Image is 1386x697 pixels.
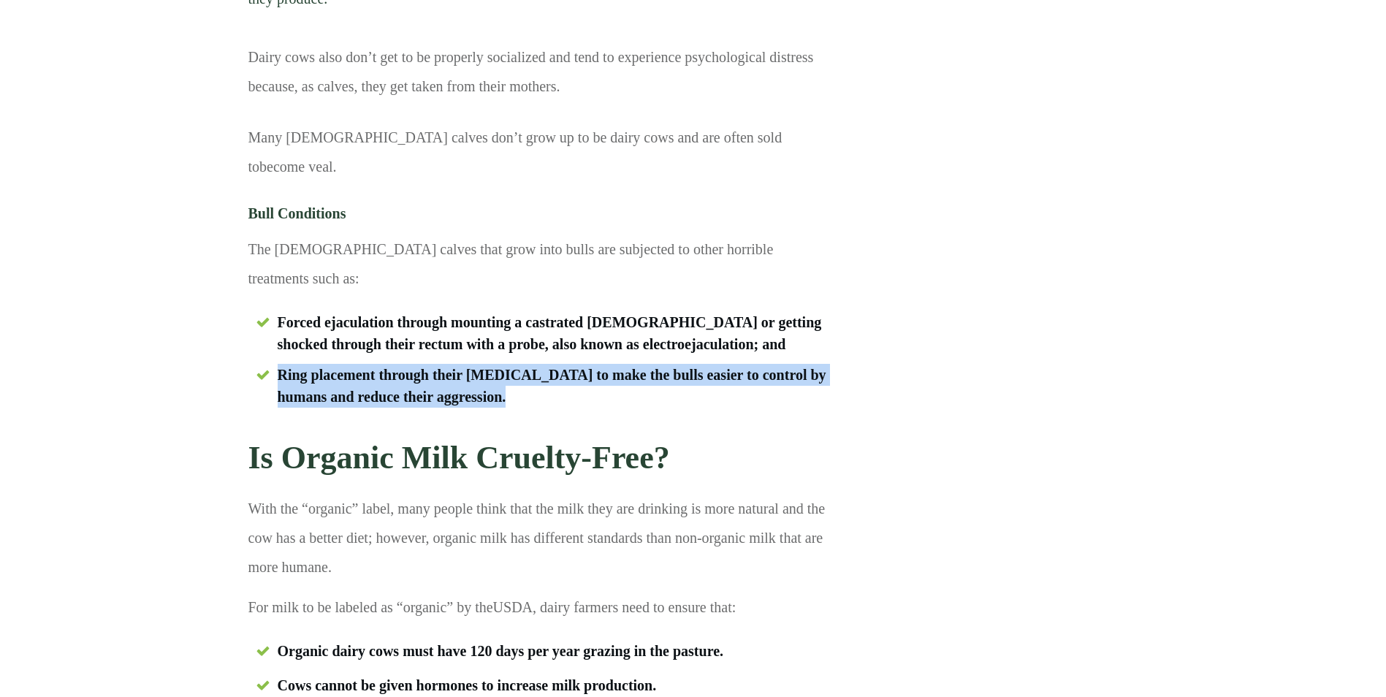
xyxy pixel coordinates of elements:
strong: Forced ejaculation through mounting a castrated [DEMOGRAPHIC_DATA] or getting shocked through the... [278,314,822,352]
p: For milk to be labeled as “organic” by the , dairy farmers need to ensure that: [248,593,830,633]
strong: Ring placement through their [MEDICAL_DATA] to make the bulls easier to control by humans and red... [278,367,826,405]
strong: Cows cannot be given hormones to increase milk production. [278,677,657,693]
strong: Is Organic Milk Cruelty-Free? [248,440,670,476]
a: become veal. [259,159,337,175]
p: The [DEMOGRAPHIC_DATA] calves that grow into bulls are subjected to other horrible treatments suc... [248,235,830,304]
p: With the “organic” label, many people think that the milk they are drinking is more natural and t... [248,494,830,593]
strong: Organic dairy cows must have 120 days per year grazing in the pasture. [278,643,724,659]
p: Many [DEMOGRAPHIC_DATA] calves don’t grow up to be dairy cows and are often sold to [248,123,830,203]
a: USDA [493,599,533,615]
strong: Bull Conditions [248,205,346,221]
